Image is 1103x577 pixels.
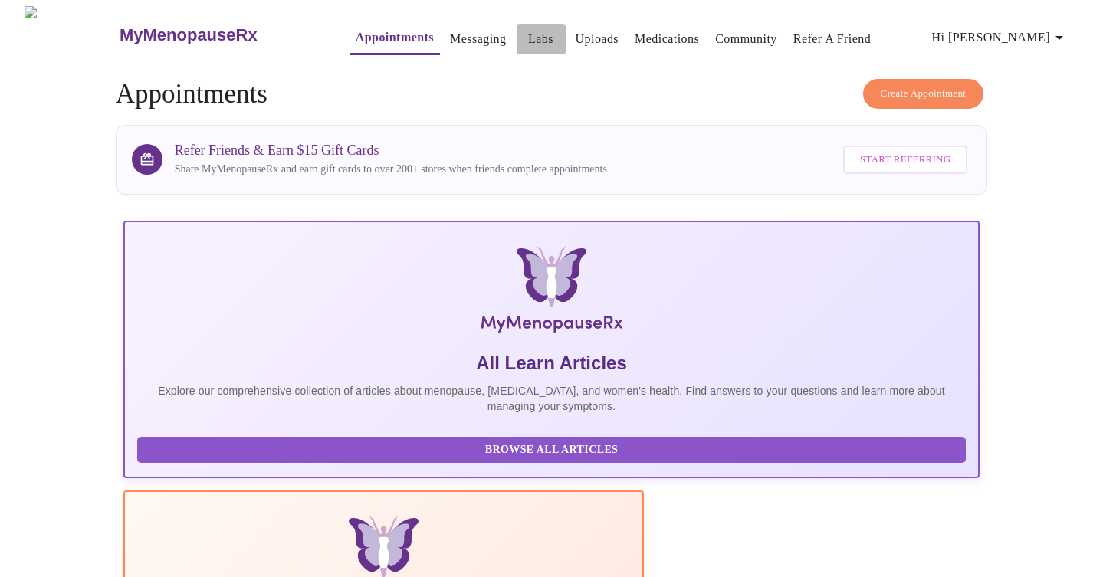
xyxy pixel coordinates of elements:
button: Messaging [444,24,512,54]
img: MyMenopauseRx Logo [25,6,117,64]
span: Hi [PERSON_NAME] [932,27,1069,48]
a: Community [715,28,777,50]
a: Appointments [356,27,434,48]
button: Hi [PERSON_NAME] [926,22,1075,53]
h4: Appointments [116,79,988,110]
a: Refer a Friend [793,28,872,50]
h3: Refer Friends & Earn $15 Gift Cards [175,143,607,159]
p: Explore our comprehensive collection of articles about menopause, [MEDICAL_DATA], and women's hea... [137,383,967,414]
p: Share MyMenopauseRx and earn gift cards to over 200+ stores when friends complete appointments [175,162,607,177]
a: Messaging [450,28,506,50]
h3: MyMenopauseRx [120,25,258,45]
a: Browse All Articles [137,442,970,455]
button: Labs [517,24,566,54]
button: Refer a Friend [787,24,878,54]
button: Medications [629,24,705,54]
button: Uploads [570,24,625,54]
h5: All Learn Articles [137,351,967,375]
button: Create Appointment [863,79,984,109]
a: Labs [528,28,553,50]
button: Appointments [350,22,440,55]
button: Browse All Articles [137,437,967,464]
button: Start Referring [843,146,967,174]
span: Browse All Articles [153,441,951,460]
a: Medications [635,28,699,50]
button: Community [709,24,783,54]
span: Start Referring [860,151,950,169]
a: Start Referring [839,138,971,182]
span: Create Appointment [881,85,967,103]
a: MyMenopauseRx [117,8,318,62]
img: MyMenopauseRx Logo [266,247,838,339]
a: Uploads [576,28,619,50]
